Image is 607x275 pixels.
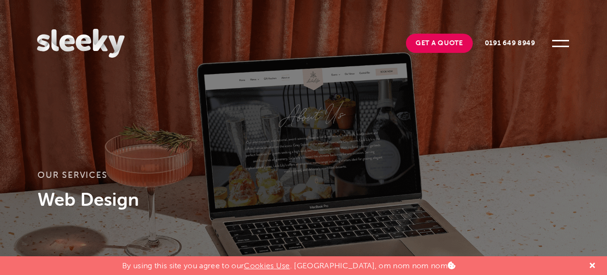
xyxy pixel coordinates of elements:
[37,29,125,58] img: Sleeky Web Design Newcastle
[38,187,569,212] h1: Web Design
[406,34,473,53] a: Get A Quote
[122,256,455,270] p: By using this site you agree to our . [GEOGRAPHIC_DATA], om nom nom nom
[475,34,545,53] a: 0191 649 8949
[244,261,290,270] a: Cookies Use
[38,169,569,187] h3: Our services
